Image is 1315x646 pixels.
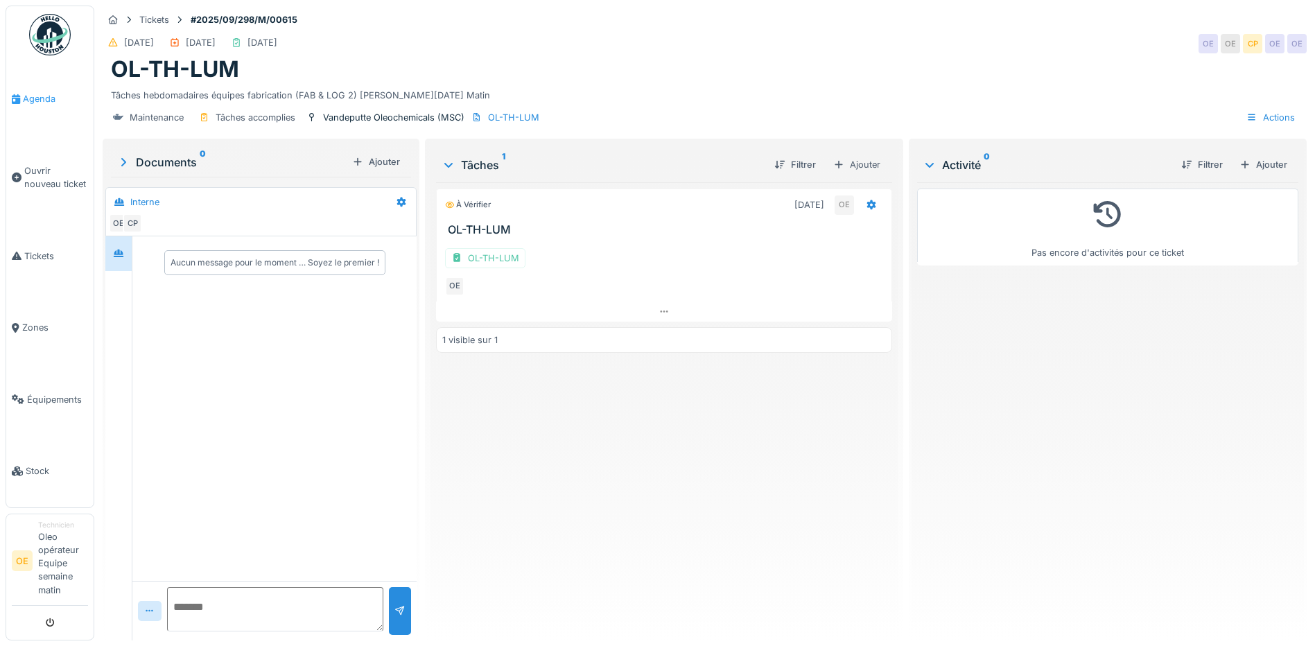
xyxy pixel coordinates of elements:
[984,157,990,173] sup: 0
[38,520,88,530] div: Technicien
[111,56,239,82] h1: OL-TH-LUM
[29,14,71,55] img: Badge_color-CXgf-gQk.svg
[12,520,88,606] a: OE TechnicienOleo opérateur Equipe semaine matin
[1240,107,1301,128] div: Actions
[448,223,886,236] h3: OL-TH-LUM
[139,13,169,26] div: Tickets
[445,277,464,296] div: OE
[26,464,88,478] span: Stock
[123,213,142,233] div: CP
[1199,34,1218,53] div: OE
[1176,155,1228,174] div: Filtrer
[1221,34,1240,53] div: OE
[111,83,1298,102] div: Tâches hebdomadaires équipes fabrication (FAB & LOG 2) [PERSON_NAME][DATE] Matin
[23,92,88,105] span: Agenda
[124,36,154,49] div: [DATE]
[186,36,216,49] div: [DATE]
[171,256,379,269] div: Aucun message pour le moment … Soyez le premier !
[442,157,763,173] div: Tâches
[323,111,464,124] div: Vandeputte Oleochemicals (MSC)
[835,195,854,215] div: OE
[442,333,498,347] div: 1 visible sur 1
[1234,155,1293,174] div: Ajouter
[769,155,821,174] div: Filtrer
[216,111,295,124] div: Tâches accomplies
[923,157,1170,173] div: Activité
[6,363,94,435] a: Équipements
[6,135,94,220] a: Ouvrir nouveau ticket
[445,248,525,268] div: OL-TH-LUM
[6,292,94,364] a: Zones
[130,195,159,209] div: Interne
[6,220,94,292] a: Tickets
[794,198,824,211] div: [DATE]
[24,250,88,263] span: Tickets
[445,199,491,211] div: À vérifier
[27,393,88,406] span: Équipements
[185,13,303,26] strong: #2025/09/298/M/00615
[488,111,539,124] div: OL-TH-LUM
[130,111,184,124] div: Maintenance
[6,435,94,507] a: Stock
[827,155,887,175] div: Ajouter
[22,321,88,334] span: Zones
[24,164,88,191] span: Ouvrir nouveau ticket
[12,550,33,571] li: OE
[1265,34,1284,53] div: OE
[1287,34,1307,53] div: OE
[38,520,88,602] li: Oleo opérateur Equipe semaine matin
[6,63,94,135] a: Agenda
[347,152,406,171] div: Ajouter
[109,213,128,233] div: OE
[502,157,505,173] sup: 1
[247,36,277,49] div: [DATE]
[1243,34,1262,53] div: CP
[200,154,206,171] sup: 0
[926,195,1289,259] div: Pas encore d'activités pour ce ticket
[116,154,347,171] div: Documents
